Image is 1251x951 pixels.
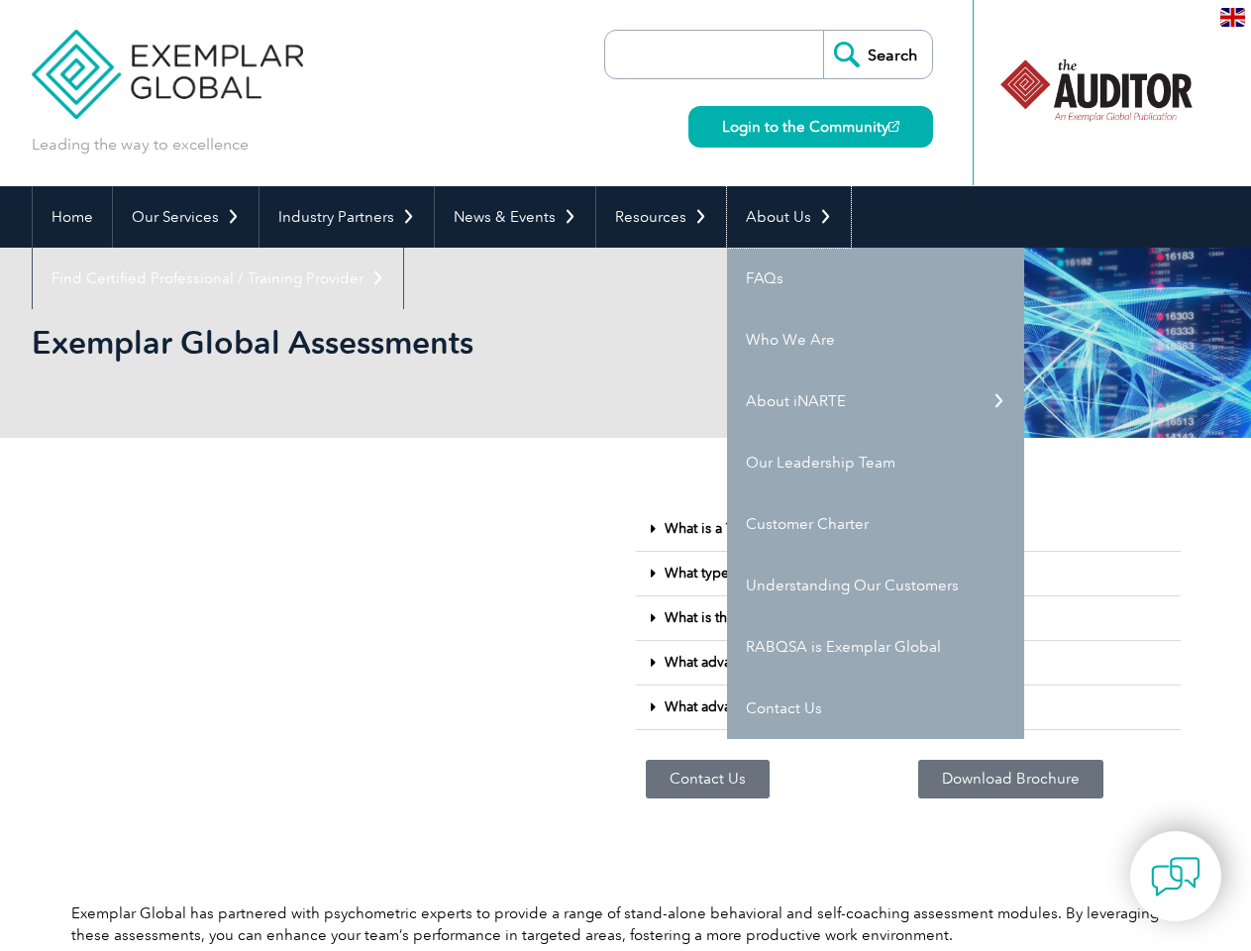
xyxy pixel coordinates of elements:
[665,520,879,537] a: What is a TalentClick Assessment?
[727,678,1024,739] a: Contact Us
[688,106,933,148] a: Login to the Community
[71,904,1159,944] span: Exemplar Global has partnered with psychometric experts to provide a range of stand-alone behavio...
[665,609,986,626] a: What is the process of completing an Assessment?
[727,493,1024,555] a: Customer Charter
[33,248,403,309] a: Find Certified Professional / Training Provider
[596,186,726,248] a: Resources
[942,772,1080,787] span: Download Brochure
[636,641,1181,686] div: What advantages do employers/organizations receive?
[727,616,1024,678] a: RABQSA is Exemplar Global
[113,186,259,248] a: Our Services
[670,772,746,787] span: Contact Us
[665,654,1013,671] a: What advantages do employers/organizations receive?
[918,760,1103,798] a: Download Brochure
[727,248,1024,309] a: FAQs
[665,698,921,715] a: What advantages do professionals gain?
[636,596,1181,641] div: What is the process of completing an Assessment?
[646,760,770,798] a: Contact Us
[1220,8,1245,27] img: en
[665,565,1016,581] a: What type of Assessments does Exemplar Global offer?
[727,432,1024,493] a: Our Leadership Team
[727,186,851,248] a: About Us
[727,309,1024,370] a: Who We Are
[636,507,1181,552] div: What is a TalentClick Assessment?
[435,186,595,248] a: News & Events
[888,121,899,132] img: open_square.png
[727,555,1024,616] a: Understanding Our Customers
[32,134,249,156] p: Leading the way to excellence
[33,186,112,248] a: Home
[260,186,434,248] a: Industry Partners
[636,686,1181,730] div: What advantages do professionals gain?
[1151,852,1200,901] img: contact-chat.png
[823,31,932,78] input: Search
[32,327,864,359] h2: Exemplar Global Assessments
[636,552,1181,596] div: What type of Assessments does Exemplar Global offer?
[727,370,1024,432] a: About iNARTE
